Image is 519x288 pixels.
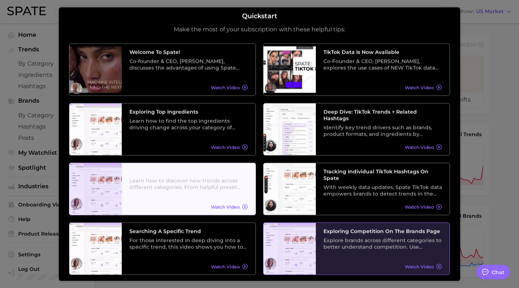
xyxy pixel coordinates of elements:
h3: Tracking Individual TikTok Hashtags on Spate [323,168,442,181]
a: Tracking Individual TikTok Hashtags on SpateWith weekly data updates, Spate TikTok data empowers ... [263,163,450,215]
h3: Exploring Top Ingredients [129,109,248,115]
span: Watch Video [211,264,240,269]
div: Co-Founder & CEO, [PERSON_NAME], explores the use cases of NEW TikTok data and its relationship w... [323,58,442,71]
span: Watch Video [405,204,434,210]
a: TikTok data is now availableCo-Founder & CEO, [PERSON_NAME], explores the use cases of NEW TikTok... [263,43,450,96]
h3: Deep Dive: TikTok Trends + Related Hashtags [323,109,442,122]
a: Exploring Competition on the Brands PageExplore brands across different categories to better unde... [263,222,450,275]
div: Learn how to discover new trends across different categories. From helpful preset filters to diff... [129,177,248,190]
a: Discovering New TrendsLearn how to discover new trends across different categories. From helpful ... [69,163,256,215]
span: Watch Video [211,85,240,90]
div: Co-founder & CEO, [PERSON_NAME], discusses the advantages of using Spate data as well as its vari... [129,58,248,71]
h3: Searching A Specific Trend [129,228,248,234]
a: Exploring Top IngredientsLearn how to find the top ingredients driving change across your categor... [69,103,256,155]
div: For those interested in deep diving into a specific trend, this video shows you how to search tre... [129,237,248,250]
h2: Quickstart [242,12,277,20]
span: Watch Video [211,145,240,150]
span: Watch Video [405,85,434,90]
div: Identify key trend drivers such as brands, product formats, and ingredients by leveraging a categ... [323,124,442,137]
h3: TikTok data is now available [323,49,442,55]
span: Watch Video [211,204,240,210]
h3: Discovering New Trends [129,168,248,175]
a: Welcome to Spate!Co-founder & CEO, [PERSON_NAME], discusses the advantages of using Spate data as... [69,43,256,96]
a: Searching A Specific TrendFor those interested in deep diving into a specific trend, this video s... [69,222,256,275]
div: Explore brands across different categories to better understand competition. Use different preset... [323,237,442,250]
span: Watch Video [405,145,434,150]
h3: Exploring Competition on the Brands Page [323,228,442,234]
div: Learn how to find the top ingredients driving change across your category of choice. From broad c... [129,118,248,131]
h3: Welcome to Spate! [129,49,248,55]
div: With weekly data updates, Spate TikTok data empowers brands to detect trends in the earliest stag... [323,184,442,197]
span: Watch Video [405,264,434,269]
p: Make the most of your subscription with these helpful tips: [174,26,345,33]
a: Deep Dive: TikTok Trends + Related HashtagsIdentify key trend drivers such as brands, product for... [263,103,450,155]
